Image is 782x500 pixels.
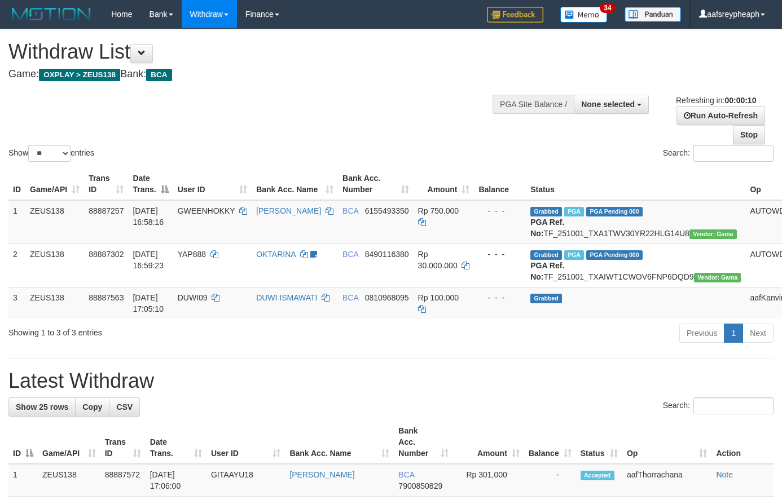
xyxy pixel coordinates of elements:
span: 88887257 [89,206,124,215]
input: Search: [693,397,774,414]
th: Date Trans.: activate to sort column descending [128,168,173,200]
a: Copy [75,397,109,417]
td: TF_251001_TXA1TWV30YR22HLG14U8 [526,200,745,244]
div: - - - [478,292,521,303]
th: Trans ID: activate to sort column ascending [84,168,128,200]
td: ZEUS138 [25,244,84,287]
span: BCA [342,206,358,215]
th: ID: activate to sort column descending [8,421,38,464]
img: Feedback.jpg [487,7,543,23]
th: User ID: activate to sort column ascending [207,421,285,464]
a: Note [716,470,733,479]
span: Copy [82,402,102,411]
input: Search: [693,145,774,162]
td: 3 [8,287,25,319]
strong: 00:00:10 [724,96,756,105]
span: PGA Pending [586,207,643,216]
span: Copy 6155493350 to clipboard [365,206,409,215]
span: CSV [116,402,133,411]
td: 1 [8,200,25,244]
span: Accepted [581,471,614,480]
th: Bank Acc. Number: activate to sort column ascending [338,168,414,200]
td: 1 [8,464,38,497]
a: CSV [109,397,140,417]
span: Copy 0810968095 to clipboard [365,293,409,302]
th: Status: activate to sort column ascending [576,421,622,464]
span: 88887302 [89,250,124,259]
span: Rp 100.000 [418,293,459,302]
span: Copy 8490116380 to clipboard [365,250,409,259]
th: Date Trans.: activate to sort column ascending [146,421,207,464]
span: None selected [581,100,635,109]
div: - - - [478,205,521,216]
td: [DATE] 17:06:00 [146,464,207,497]
a: DUWI ISMAWATI [256,293,317,302]
div: - - - [478,249,521,260]
b: PGA Ref. No: [530,218,564,238]
span: Grabbed [530,294,562,303]
th: Game/API: activate to sort column ascending [25,168,84,200]
img: MOTION_logo.png [8,6,94,23]
b: PGA Ref. No: [530,261,564,281]
td: TF_251001_TXAIWT1CWOV6FNP6DQD9 [526,244,745,287]
th: Action [711,421,774,464]
th: Status [526,168,745,200]
a: [PERSON_NAME] [289,470,354,479]
td: Rp 301,000 [453,464,524,497]
span: [DATE] 17:05:10 [133,293,164,313]
span: PGA Pending [586,250,643,260]
span: Grabbed [530,250,562,260]
span: [DATE] 16:59:23 [133,250,164,270]
span: BCA [146,69,172,81]
td: 88887572 [100,464,146,497]
a: Next [743,324,774,343]
span: 88887563 [89,293,124,302]
label: Show entries [8,145,94,162]
a: 1 [724,324,743,343]
span: Rp 30.000.000 [418,250,458,270]
th: Amount: activate to sort column ascending [414,168,475,200]
th: Game/API: activate to sort column ascending [38,421,100,464]
span: Vendor URL: https://trx31.1velocity.biz [694,273,741,282]
img: Button%20Memo.svg [560,7,608,23]
th: ID [8,168,25,200]
td: ZEUS138 [38,464,100,497]
span: Grabbed [530,207,562,216]
div: PGA Site Balance / [493,95,574,114]
th: Amount: activate to sort column ascending [453,421,524,464]
a: Stop [733,125,765,144]
span: Vendor URL: https://trx31.1velocity.biz [689,229,737,239]
span: Show 25 rows [16,402,68,411]
span: BCA [398,470,414,479]
th: User ID: activate to sort column ascending [173,168,252,200]
th: Op: activate to sort column ascending [622,421,711,464]
td: ZEUS138 [25,287,84,319]
td: GITAAYU18 [207,464,285,497]
span: Marked by aafnoeunsreypich [564,207,584,216]
th: Bank Acc. Number: activate to sort column ascending [394,421,452,464]
button: None selected [574,95,649,114]
th: Balance [474,168,526,200]
a: [PERSON_NAME] [256,206,321,215]
span: Rp 750.000 [418,206,459,215]
a: OKTARINA [256,250,296,259]
a: Run Auto-Refresh [676,106,765,125]
h1: Withdraw List [8,41,510,63]
th: Balance: activate to sort column ascending [524,421,576,464]
th: Bank Acc. Name: activate to sort column ascending [285,421,394,464]
span: YAP888 [178,250,206,259]
td: - [524,464,576,497]
span: BCA [342,250,358,259]
div: Showing 1 to 3 of 3 entries [8,322,318,338]
label: Search: [663,145,774,162]
img: panduan.png [625,7,681,22]
span: Copy 7900850829 to clipboard [398,481,442,490]
span: GWEENHOKKY [178,206,235,215]
span: BCA [342,293,358,302]
td: ZEUS138 [25,200,84,244]
span: Marked by aafmaleo [564,250,584,260]
h4: Game: Bank: [8,69,510,80]
span: Refreshing in: [676,96,756,105]
span: 34 [600,3,615,13]
span: DUWI09 [178,293,208,302]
